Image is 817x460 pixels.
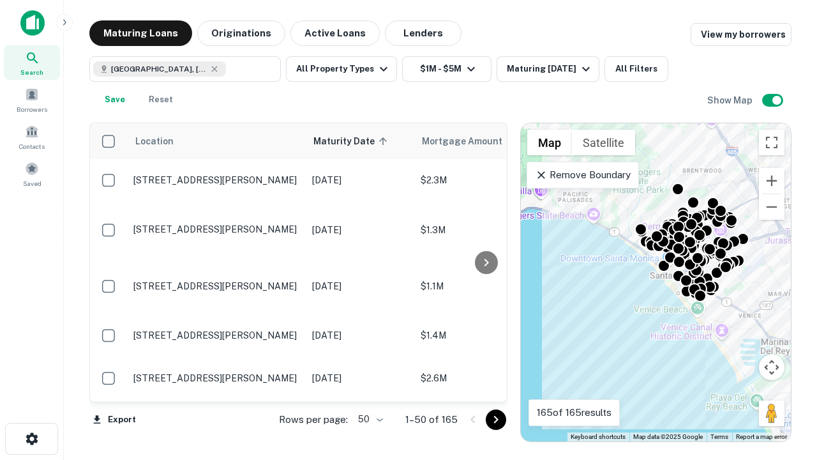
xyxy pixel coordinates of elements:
a: Terms [710,433,728,440]
p: [DATE] [312,328,408,342]
button: Reset [140,87,181,112]
span: Contacts [19,141,45,151]
p: $1.4M [421,328,548,342]
button: Zoom out [759,194,784,220]
a: Contacts [4,119,60,154]
button: Maturing Loans [89,20,192,46]
a: Borrowers [4,82,60,117]
p: [STREET_ADDRESS][PERSON_NAME] [133,224,299,235]
button: Show street map [527,130,572,155]
span: Map data ©2025 Google [633,433,703,440]
p: 1–50 of 165 [405,412,458,427]
span: Saved [23,178,41,188]
a: Report a map error [736,433,787,440]
p: [STREET_ADDRESS][PERSON_NAME] [133,372,299,384]
th: Maturity Date [306,123,414,159]
span: Search [20,67,43,77]
p: $2.6M [421,371,548,385]
p: [STREET_ADDRESS][PERSON_NAME] [133,174,299,186]
div: Maturing [DATE] [507,61,594,77]
p: [DATE] [312,173,408,187]
span: Location [135,134,174,149]
th: Mortgage Amount [414,123,555,159]
p: 165 of 165 results [537,405,611,420]
p: [STREET_ADDRESS][PERSON_NAME] [133,280,299,292]
p: [DATE] [312,371,408,385]
a: View my borrowers [691,23,791,46]
th: Location [127,123,306,159]
button: Originations [197,20,285,46]
iframe: Chat Widget [753,358,817,419]
span: [GEOGRAPHIC_DATA], [GEOGRAPHIC_DATA], [GEOGRAPHIC_DATA] [111,63,207,75]
p: $1.1M [421,279,548,293]
a: Saved [4,157,60,191]
button: Keyboard shortcuts [571,433,626,441]
a: Search [4,45,60,80]
button: Active Loans [290,20,380,46]
p: [STREET_ADDRESS][PERSON_NAME] [133,330,299,341]
button: Toggle fullscreen view [759,130,784,155]
div: 50 [353,410,385,429]
div: 0 0 [521,123,791,441]
span: Borrowers [17,104,47,114]
p: Remove Boundary [535,167,630,183]
p: $1.3M [421,223,548,237]
span: Maturity Date [313,134,391,149]
button: $1M - $5M [402,56,491,82]
button: Show satellite imagery [572,130,635,155]
button: Map camera controls [759,355,784,380]
p: [DATE] [312,223,408,237]
a: Open this area in Google Maps (opens a new window) [524,425,566,441]
button: Zoom in [759,168,784,194]
button: Maturing [DATE] [497,56,599,82]
img: Google [524,425,566,441]
button: Save your search to get updates of matches that match your search criteria. [94,87,135,112]
p: [DATE] [312,279,408,293]
p: Rows per page: [279,412,348,427]
button: Go to next page [486,410,506,430]
span: Mortgage Amount [422,134,519,149]
button: All Property Types [286,56,397,82]
button: All Filters [604,56,668,82]
button: Export [89,410,139,429]
p: $2.3M [421,173,548,187]
img: capitalize-icon.png [20,10,45,36]
h6: Show Map [707,93,754,107]
button: Lenders [385,20,461,46]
